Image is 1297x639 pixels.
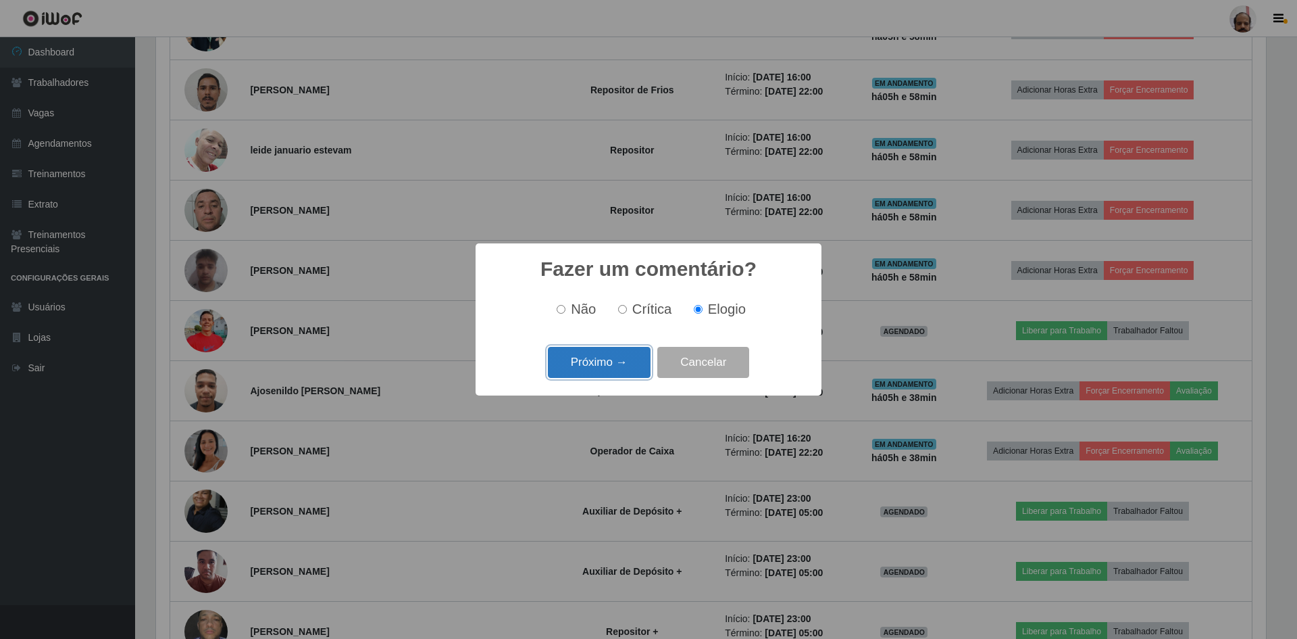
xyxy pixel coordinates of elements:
[708,302,746,316] span: Elogio
[571,302,596,316] span: Não
[694,305,703,314] input: Elogio
[657,347,749,379] button: Cancelar
[632,302,672,316] span: Crítica
[548,347,651,379] button: Próximo →
[557,305,565,314] input: Não
[618,305,627,314] input: Crítica
[540,257,757,281] h2: Fazer um comentário?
